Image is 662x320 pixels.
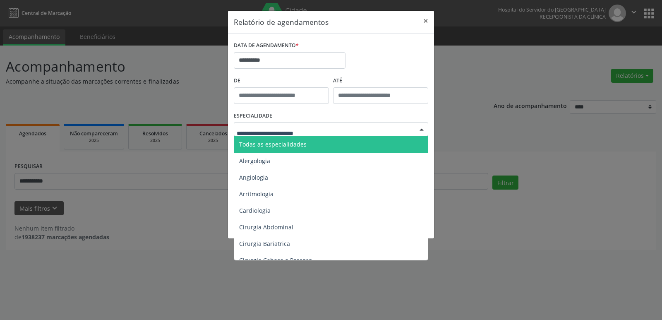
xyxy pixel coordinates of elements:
span: Cirurgia Abdominal [239,223,293,231]
span: Angiologia [239,173,268,181]
span: Cirurgia Cabeça e Pescoço [239,256,312,264]
label: ESPECIALIDADE [234,110,272,123]
span: Alergologia [239,157,270,165]
h5: Relatório de agendamentos [234,17,329,27]
label: De [234,75,329,87]
span: Cirurgia Bariatrica [239,240,290,248]
button: Close [417,11,434,31]
span: Todas as especialidades [239,140,307,148]
span: Cardiologia [239,207,271,214]
span: Arritmologia [239,190,273,198]
label: DATA DE AGENDAMENTO [234,39,299,52]
label: ATÉ [333,75,428,87]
